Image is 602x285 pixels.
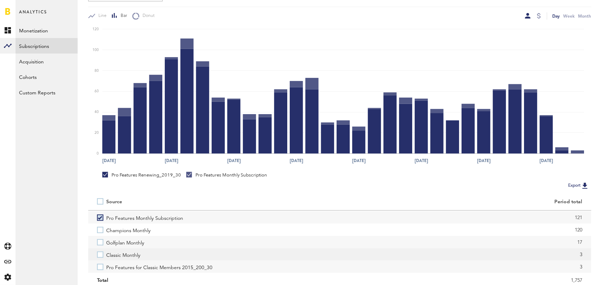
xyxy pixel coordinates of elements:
[564,12,575,20] div: Week
[16,69,78,85] a: Cohorts
[106,199,122,205] div: Source
[349,225,583,235] div: 120
[566,181,591,190] button: Export
[102,172,181,178] div: Pro Features Renewing_2019_30
[106,211,183,224] span: Pro Features Monthly Subscription
[95,90,99,93] text: 60
[349,199,583,205] div: Period total
[106,248,140,261] span: Classic Monthly
[349,249,583,260] div: 3
[15,5,40,11] span: Support
[578,12,591,20] div: Month
[95,111,99,114] text: 40
[227,158,241,164] text: [DATE]
[97,152,99,155] text: 0
[16,54,78,69] a: Acquisition
[352,158,366,164] text: [DATE]
[581,181,589,190] img: Export
[16,85,78,100] a: Custom Reports
[290,158,303,164] text: [DATE]
[118,13,127,19] span: Bar
[186,172,267,178] div: Pro Features Monthly Subscription
[139,13,155,19] span: Donut
[95,131,99,135] text: 20
[92,27,99,31] text: 120
[540,158,553,164] text: [DATE]
[553,12,560,20] div: Day
[92,48,99,52] text: 100
[19,8,47,23] span: Analytics
[95,13,107,19] span: Line
[477,158,490,164] text: [DATE]
[349,237,583,248] div: 17
[106,224,151,236] span: Champions Monthly
[349,262,583,272] div: 3
[16,38,78,54] a: Subscriptions
[106,261,212,273] span: Pro Features for Classic Members 2015_200_30
[16,23,78,38] a: Monetization
[165,158,178,164] text: [DATE]
[349,212,583,223] div: 121
[106,236,144,248] span: Golfplan Monthly
[95,69,99,73] text: 80
[102,158,116,164] text: [DATE]
[415,158,428,164] text: [DATE]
